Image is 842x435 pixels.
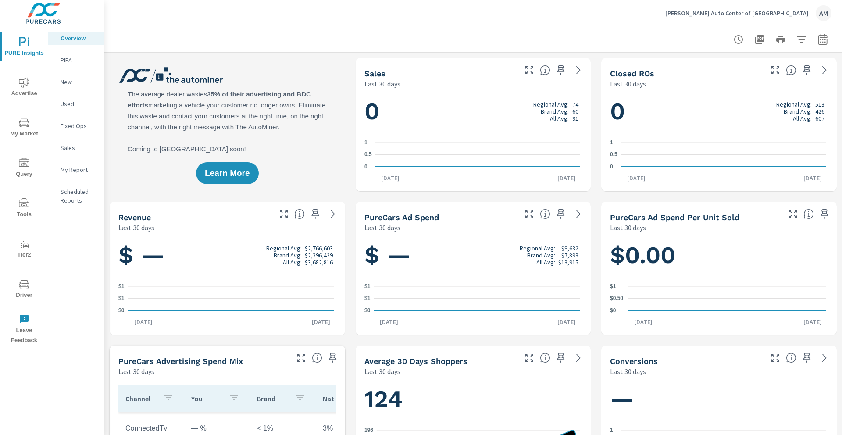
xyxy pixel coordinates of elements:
p: 91 [572,115,578,122]
a: See more details in report [326,207,340,221]
span: Total sales revenue over the selected date range. [Source: This data is sourced from the dealer’s... [294,209,305,219]
p: Last 30 days [118,366,154,377]
span: Query [3,158,45,179]
p: $2,766,603 [305,245,333,252]
div: Fixed Ops [48,119,104,132]
span: Save this to your personalized report [554,351,568,365]
p: $2,396,429 [305,252,333,259]
p: [DATE] [551,317,582,326]
p: All Avg: [550,115,569,122]
p: [DATE] [628,317,659,326]
p: Regional Avg: [776,101,812,108]
p: Overview [61,34,97,43]
h1: 0 [610,96,828,126]
p: PIPA [61,56,97,64]
h5: Average 30 Days Shoppers [364,357,467,366]
p: Last 30 days [610,222,646,233]
p: $7,893 [561,252,578,259]
button: Make Fullscreen [522,207,536,221]
text: 1 [610,427,613,433]
div: Sales [48,141,104,154]
p: Last 30 days [364,366,400,377]
p: New [61,78,97,86]
span: Save this to your personalized report [817,207,831,221]
p: My Report [61,165,97,174]
p: Last 30 days [118,222,154,233]
h5: PureCars Ad Spend Per Unit Sold [610,213,739,222]
text: $0 [118,307,125,314]
p: Last 30 days [610,78,646,89]
text: $1 [364,283,371,289]
p: Brand Avg: [527,252,555,259]
p: Regional Avg: [533,101,569,108]
p: 74 [572,101,578,108]
button: Make Fullscreen [768,351,782,365]
span: Number of vehicles sold by the dealership over the selected date range. [Source: This data is sou... [540,65,550,75]
div: PIPA [48,53,104,67]
h5: PureCars Ad Spend [364,213,439,222]
button: Make Fullscreen [277,207,291,221]
text: 196 [364,427,373,433]
span: Save this to your personalized report [800,63,814,77]
a: See more details in report [817,63,831,77]
p: [DATE] [128,317,159,326]
span: Average cost of advertising per each vehicle sold at the dealer over the selected date range. The... [803,209,814,219]
p: Fixed Ops [61,121,97,130]
p: 607 [815,115,824,122]
a: See more details in report [571,351,585,365]
text: $0 [364,307,371,314]
p: Regional Avg: [266,245,302,252]
text: 1 [364,139,367,146]
h1: — [610,384,828,414]
span: Driver [3,279,45,300]
a: See more details in report [571,207,585,221]
p: Last 30 days [364,222,400,233]
p: All Avg: [793,115,812,122]
p: 60 [572,108,578,115]
span: Tools [3,198,45,220]
span: A rolling 30 day total of daily Shoppers on the dealership website, averaged over the selected da... [540,353,550,363]
p: [DATE] [551,174,582,182]
text: 0 [610,164,613,170]
p: $3,682,816 [305,259,333,266]
p: Regional Avg: [520,245,555,252]
h5: Conversions [610,357,658,366]
span: PURE Insights [3,37,45,58]
p: [DATE] [375,174,406,182]
p: 426 [815,108,824,115]
div: Scheduled Reports [48,185,104,207]
text: 1 [610,139,613,146]
button: Make Fullscreen [768,63,782,77]
h5: Revenue [118,213,151,222]
button: Learn More [196,162,258,184]
text: 0 [364,164,367,170]
p: Brand [257,394,288,403]
a: See more details in report [571,63,585,77]
text: $0.50 [610,296,623,302]
h5: PureCars Advertising Spend Mix [118,357,243,366]
text: $1 [118,296,125,302]
p: $13,915 [558,259,578,266]
div: My Report [48,163,104,176]
p: Brand Avg: [541,108,569,115]
p: Last 30 days [364,78,400,89]
h1: 0 [364,96,582,126]
button: Make Fullscreen [522,351,536,365]
a: See more details in report [817,351,831,365]
p: Scheduled Reports [61,187,97,205]
p: Last 30 days [610,366,646,377]
p: Brand Avg: [784,108,812,115]
p: All Avg: [283,259,302,266]
button: Print Report [772,31,789,48]
text: $1 [610,283,616,289]
text: $1 [118,283,125,289]
text: 0.5 [610,152,617,158]
span: Save this to your personalized report [326,351,340,365]
span: The number of dealer-specified goals completed by a visitor. [Source: This data is provided by th... [786,353,796,363]
span: Advertise [3,77,45,99]
div: nav menu [0,26,48,349]
h5: Closed ROs [610,69,654,78]
p: 513 [815,101,824,108]
div: New [48,75,104,89]
h5: Sales [364,69,385,78]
